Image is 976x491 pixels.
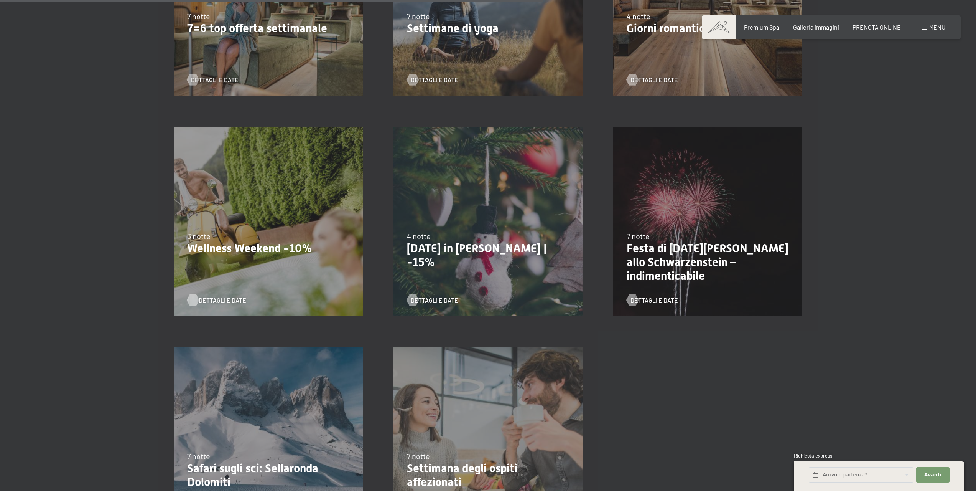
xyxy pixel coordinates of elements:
[187,461,349,489] p: Safari sugli sci: Sellaronda Dolomiti
[407,241,569,269] p: [DATE] in [PERSON_NAME] | -15%
[793,23,839,31] a: Galleria immagini
[407,12,430,21] span: 7 notte
[191,76,239,84] span: Dettagli e Date
[916,467,949,483] button: Avanti
[407,296,458,304] a: Dettagli e Date
[627,231,650,241] span: 7 notte
[411,76,458,84] span: Dettagli e Date
[627,241,789,283] p: Festa di [DATE][PERSON_NAME] allo Schwarzenstein – indimenticabile
[407,451,430,461] span: 7 notte
[924,471,941,478] span: Avanti
[411,296,458,304] span: Dettagli e Date
[187,296,239,304] a: Dettagli e Date
[187,451,210,461] span: 7 notte
[407,461,569,489] p: Settimana degli ospiti affezionati
[199,296,246,304] span: Dettagli e Date
[630,296,678,304] span: Dettagli e Date
[627,296,678,304] a: Dettagli e Date
[853,23,901,31] a: PRENOTA ONLINE
[794,453,832,459] span: Richiesta express
[627,21,789,35] p: Giorni romantici - 4=3
[630,76,678,84] span: Dettagli e Date
[407,21,569,35] p: Settimane di yoga
[407,76,458,84] a: Dettagli e Date
[929,23,945,31] span: Menu
[187,231,211,241] span: 3 notte
[407,231,431,241] span: 4 notte
[744,23,779,31] a: Premium Spa
[187,241,349,255] p: Wellness Weekend -10%
[187,21,349,35] p: 7=6 top offerta settimanale
[627,12,650,21] span: 4 notte
[627,76,678,84] a: Dettagli e Date
[187,76,239,84] a: Dettagli e Date
[187,12,210,21] span: 7 notte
